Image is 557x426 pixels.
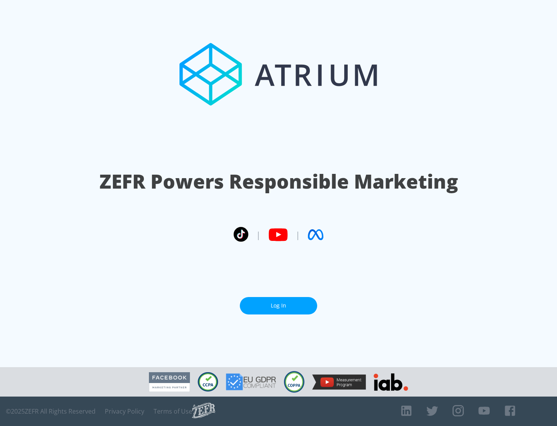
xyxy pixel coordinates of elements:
a: Privacy Policy [105,407,144,415]
span: | [296,229,300,240]
span: | [256,229,261,240]
h1: ZEFR Powers Responsible Marketing [99,168,458,195]
img: YouTube Measurement Program [312,374,366,390]
a: Terms of Use [154,407,192,415]
img: IAB [374,373,408,391]
img: Facebook Marketing Partner [149,372,190,392]
img: CCPA Compliant [198,372,218,392]
a: Log In [240,297,317,314]
img: COPPA Compliant [284,371,304,393]
img: GDPR Compliant [226,373,276,390]
span: © 2025 ZEFR All Rights Reserved [6,407,96,415]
